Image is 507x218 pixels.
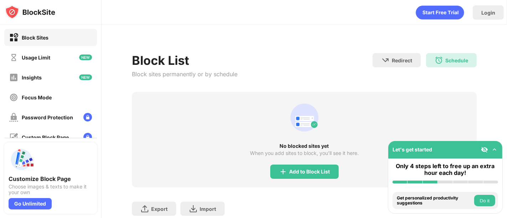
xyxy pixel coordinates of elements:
img: password-protection-off.svg [9,113,18,122]
div: Custom Block Page [22,134,69,140]
div: Export [151,206,168,212]
div: Import [200,206,216,212]
div: No blocked sites yet [132,143,476,149]
img: block-on.svg [9,33,18,42]
img: focus-off.svg [9,93,18,102]
div: Add to Block List [290,169,330,175]
img: customize-block-page-off.svg [9,133,18,142]
img: lock-menu.svg [83,133,92,141]
div: Block sites permanently or by schedule [132,71,237,78]
div: Get personalized productivity suggestions [397,196,472,206]
img: omni-setup-toggle.svg [491,146,498,153]
img: logo-blocksite.svg [5,5,55,19]
div: Login [481,10,495,16]
img: eye-not-visible.svg [481,146,488,153]
div: Block List [132,53,237,68]
img: lock-menu.svg [83,113,92,121]
img: new-icon.svg [79,54,92,60]
img: push-custom-page.svg [9,147,34,172]
img: new-icon.svg [79,74,92,80]
div: Focus Mode [22,94,52,100]
img: insights-off.svg [9,73,18,82]
div: Block Sites [22,35,48,41]
img: time-usage-off.svg [9,53,18,62]
div: Only 4 steps left to free up an extra hour each day! [393,163,498,176]
div: Password Protection [22,114,73,120]
div: Insights [22,74,42,81]
div: Choose images & texts to make it your own [9,184,93,195]
button: Do it [474,195,495,206]
div: Schedule [445,57,468,63]
div: Go Unlimited [9,198,52,209]
div: animation [416,5,464,20]
div: Customize Block Page [9,175,93,182]
div: Let's get started [393,146,432,152]
div: When you add sites to block, you’ll see it here. [250,150,359,156]
div: Redirect [392,57,412,63]
div: Usage Limit [22,54,50,61]
div: animation [287,100,322,135]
